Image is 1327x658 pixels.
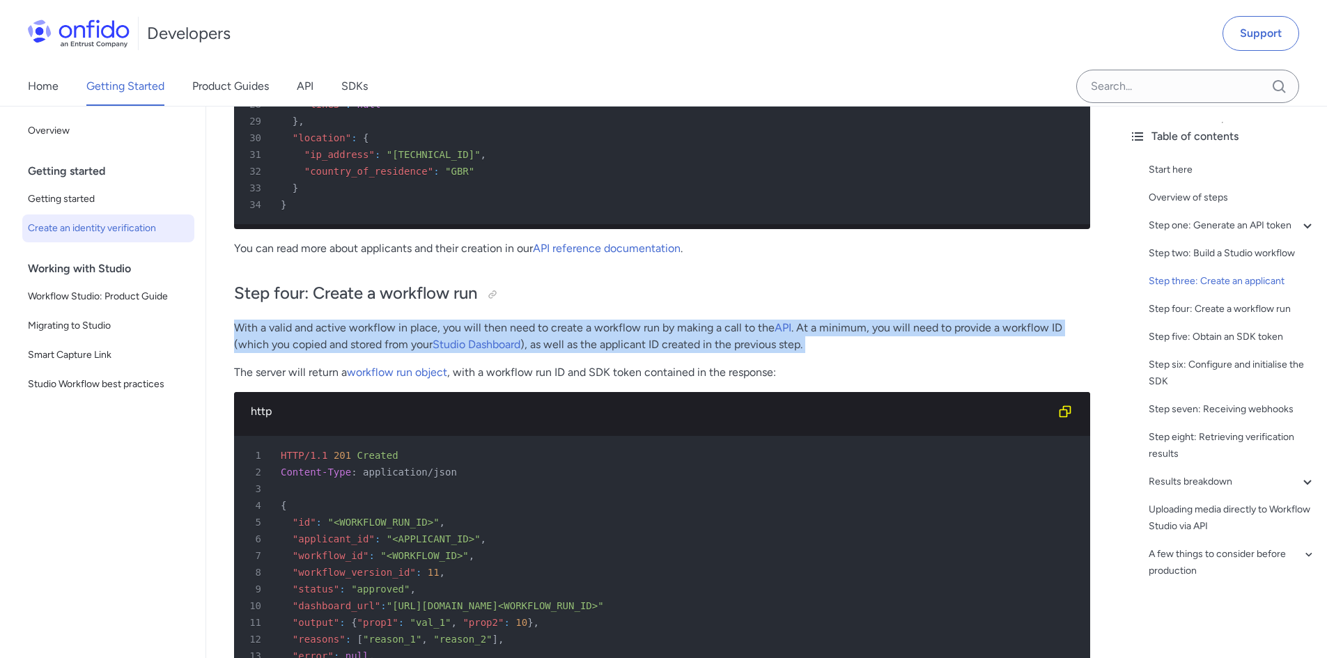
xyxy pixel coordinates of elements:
[775,321,791,334] a: API
[251,403,1051,420] div: http
[481,149,486,160] span: ,
[281,467,351,478] span: Content-Type
[363,467,457,478] span: application/json
[293,132,351,143] span: "location"
[1149,189,1316,206] a: Overview of steps
[293,583,339,595] span: "status"
[533,242,681,255] a: API reference documentation
[28,191,189,207] span: Getting started
[240,564,271,581] span: 8
[1149,473,1316,490] a: Results breakdown
[240,547,271,564] span: 7
[327,517,439,528] span: "<WORKFLOW_RUN_ID>"
[445,166,474,177] span: "GBR"
[421,634,427,645] span: ,
[234,320,1090,353] p: With a valid and active workflow in place, you will then need to create a workflow run by making ...
[416,567,421,578] span: :
[387,149,481,160] span: "[TECHNICAL_ID]"
[398,617,404,628] span: :
[363,634,421,645] span: "reason_1"
[515,617,527,628] span: 10
[351,617,357,628] span: {
[339,617,345,628] span: :
[293,567,416,578] span: "workflow_version_id"
[28,347,189,363] span: Smart Capture Link
[28,157,200,185] div: Getting started
[22,341,194,369] a: Smart Capture Link
[433,166,439,177] span: :
[1149,501,1316,535] a: Uploading media directly to Workflow Studio via API
[346,634,351,645] span: :
[440,567,445,578] span: ,
[240,196,271,213] span: 34
[240,531,271,547] span: 6
[297,67,313,106] a: API
[351,132,357,143] span: :
[410,583,415,595] span: ,
[234,282,1090,306] h2: Step four: Create a workflow run
[1149,329,1316,345] div: Step five: Obtain an SDK token
[293,533,375,545] span: "applicant_id"
[293,617,339,628] span: "output"
[1223,16,1299,51] a: Support
[28,255,200,283] div: Working with Studio
[363,132,368,143] span: {
[469,550,474,561] span: ,
[22,185,194,213] a: Getting started
[298,116,304,127] span: ,
[1149,401,1316,418] a: Step seven: Receiving webhooks
[234,240,1090,257] p: You can read more about applicants and their creation in our .
[351,583,410,595] span: "approved"
[240,163,271,180] span: 32
[368,550,374,561] span: :
[22,312,194,340] a: Migrating to Studio
[375,149,380,160] span: :
[240,146,271,163] span: 31
[22,117,194,145] a: Overview
[440,517,445,528] span: ,
[527,617,533,628] span: }
[240,113,271,130] span: 29
[240,597,271,614] span: 10
[240,614,271,631] span: 11
[410,617,451,628] span: "val_1"
[380,550,468,561] span: "<WORKFLOW_ID>"
[28,376,189,393] span: Studio Workflow best practices
[1149,357,1316,390] a: Step six: Configure and initialise the SDK
[492,634,498,645] span: ]
[147,22,231,45] h1: Developers
[316,517,322,528] span: :
[281,500,286,511] span: {
[1149,429,1316,462] div: Step eight: Retrieving verification results
[498,634,504,645] span: ,
[1149,245,1316,262] div: Step two: Build a Studio workflow
[293,517,316,528] span: "id"
[1149,162,1316,178] div: Start here
[433,338,520,351] a: Studio Dashboard
[293,182,298,194] span: }
[387,600,604,611] span: "[URL][DOMAIN_NAME]<WORKFLOW_RUN_ID>"
[534,617,539,628] span: ,
[339,583,345,595] span: :
[504,617,509,628] span: :
[451,617,457,628] span: ,
[28,318,189,334] span: Migrating to Studio
[1129,128,1316,145] div: Table of contents
[22,370,194,398] a: Studio Workflow best practices
[28,19,130,47] img: Onfido Logo
[1149,217,1316,234] div: Step one: Generate an API token
[481,533,486,545] span: ,
[240,581,271,597] span: 9
[293,550,369,561] span: "workflow_id"
[240,631,271,648] span: 12
[240,464,271,480] span: 2
[428,567,440,578] span: 11
[375,533,380,545] span: :
[192,67,269,106] a: Product Guides
[1149,546,1316,579] a: A few things to consider before production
